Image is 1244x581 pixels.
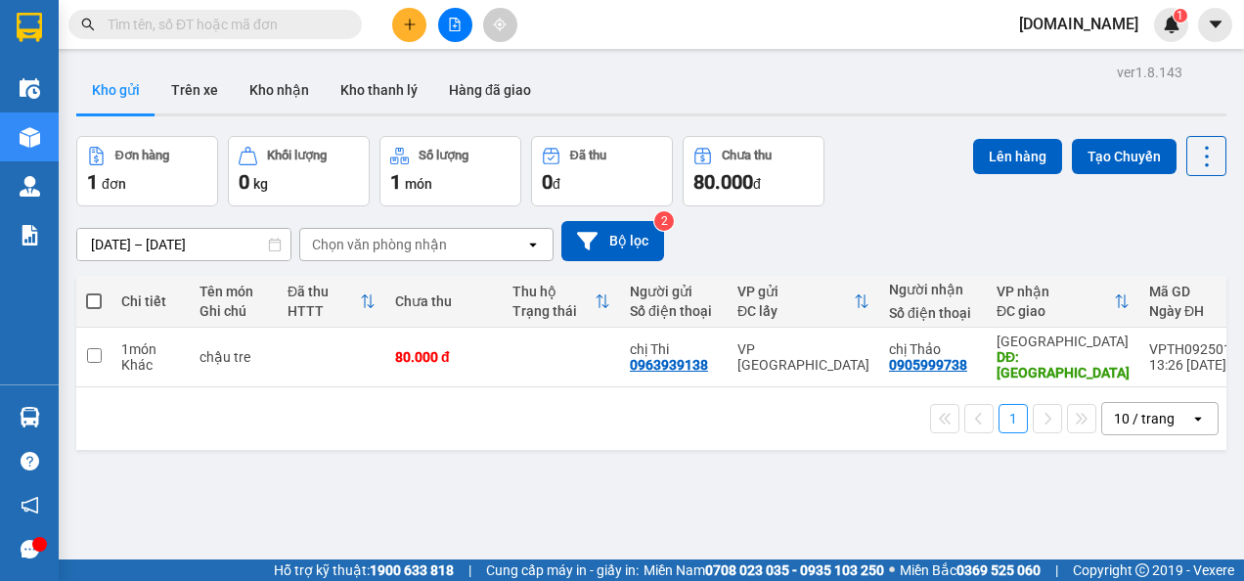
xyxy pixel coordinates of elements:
[1174,9,1187,22] sup: 1
[1198,8,1232,42] button: caret-down
[1114,409,1175,428] div: 10 / trang
[433,67,547,113] button: Hàng đã giao
[999,404,1028,433] button: 1
[889,357,967,373] div: 0905999738
[20,176,40,197] img: warehouse-icon
[200,284,268,299] div: Tên món
[312,235,447,254] div: Chọn văn phòng nhận
[405,176,432,192] span: món
[956,562,1041,578] strong: 0369 525 060
[21,540,39,559] span: message
[753,176,761,192] span: đ
[997,349,1130,380] div: DĐ: chợ đầm Nha Trang
[239,170,249,194] span: 0
[200,303,268,319] div: Ghi chú
[525,237,541,252] svg: open
[542,170,553,194] span: 0
[889,282,977,297] div: Người nhận
[448,18,462,31] span: file-add
[121,293,180,309] div: Chi tiết
[121,357,180,373] div: Khác
[997,284,1114,299] div: VP nhận
[997,334,1130,349] div: [GEOGRAPHIC_DATA]
[274,559,454,581] span: Hỗ trợ kỹ thuật:
[102,176,126,192] span: đơn
[889,305,977,321] div: Số điện thoại
[1003,12,1154,36] span: [DOMAIN_NAME]
[1149,303,1231,319] div: Ngày ĐH
[77,229,290,260] input: Select a date range.
[705,562,884,578] strong: 0708 023 035 - 0935 103 250
[20,407,40,427] img: warehouse-icon
[1149,284,1231,299] div: Mã GD
[81,18,95,31] span: search
[20,225,40,246] img: solution-icon
[234,67,325,113] button: Kho nhận
[200,349,268,365] div: chậu tre
[1135,563,1149,577] span: copyright
[630,357,708,373] div: 0963939138
[1190,411,1206,426] svg: open
[76,67,155,113] button: Kho gửi
[379,136,521,206] button: Số lượng1món
[288,303,360,319] div: HTTT
[20,127,40,148] img: warehouse-icon
[722,149,772,162] div: Chưa thu
[483,8,517,42] button: aim
[21,452,39,470] span: question-circle
[121,341,180,357] div: 1 món
[155,67,234,113] button: Trên xe
[900,559,1041,581] span: Miền Bắc
[997,303,1114,319] div: ĐC giao
[87,170,98,194] span: 1
[108,14,338,35] input: Tìm tên, số ĐT hoặc mã đơn
[987,276,1139,328] th: Toggle SortBy
[737,341,869,373] div: VP [GEOGRAPHIC_DATA]
[468,559,471,581] span: |
[654,211,674,231] sup: 2
[737,284,854,299] div: VP gửi
[531,136,673,206] button: Đã thu0đ
[493,18,507,31] span: aim
[512,303,595,319] div: Trạng thái
[438,8,472,42] button: file-add
[1055,559,1058,581] span: |
[1207,16,1224,33] span: caret-down
[20,78,40,99] img: warehouse-icon
[737,303,854,319] div: ĐC lấy
[630,284,718,299] div: Người gửi
[228,136,370,206] button: Khối lượng0kg
[512,284,595,299] div: Thu hộ
[370,562,454,578] strong: 1900 633 818
[395,349,493,365] div: 80.000 đ
[253,176,268,192] span: kg
[683,136,824,206] button: Chưa thu80.000đ
[553,176,560,192] span: đ
[1177,9,1183,22] span: 1
[76,136,218,206] button: Đơn hàng1đơn
[325,67,433,113] button: Kho thanh lý
[973,139,1062,174] button: Lên hàng
[115,149,169,162] div: Đơn hàng
[403,18,417,31] span: plus
[503,276,620,328] th: Toggle SortBy
[728,276,879,328] th: Toggle SortBy
[570,149,606,162] div: Đã thu
[390,170,401,194] span: 1
[278,276,385,328] th: Toggle SortBy
[267,149,327,162] div: Khối lượng
[630,303,718,319] div: Số điện thoại
[17,13,42,42] img: logo-vxr
[889,566,895,574] span: ⚪️
[630,341,718,357] div: chị Thi
[561,221,664,261] button: Bộ lọc
[395,293,493,309] div: Chưa thu
[1117,62,1182,83] div: ver 1.8.143
[486,559,639,581] span: Cung cấp máy in - giấy in:
[419,149,468,162] div: Số lượng
[889,341,977,357] div: chị Thảo
[1163,16,1180,33] img: icon-new-feature
[644,559,884,581] span: Miền Nam
[392,8,426,42] button: plus
[693,170,753,194] span: 80.000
